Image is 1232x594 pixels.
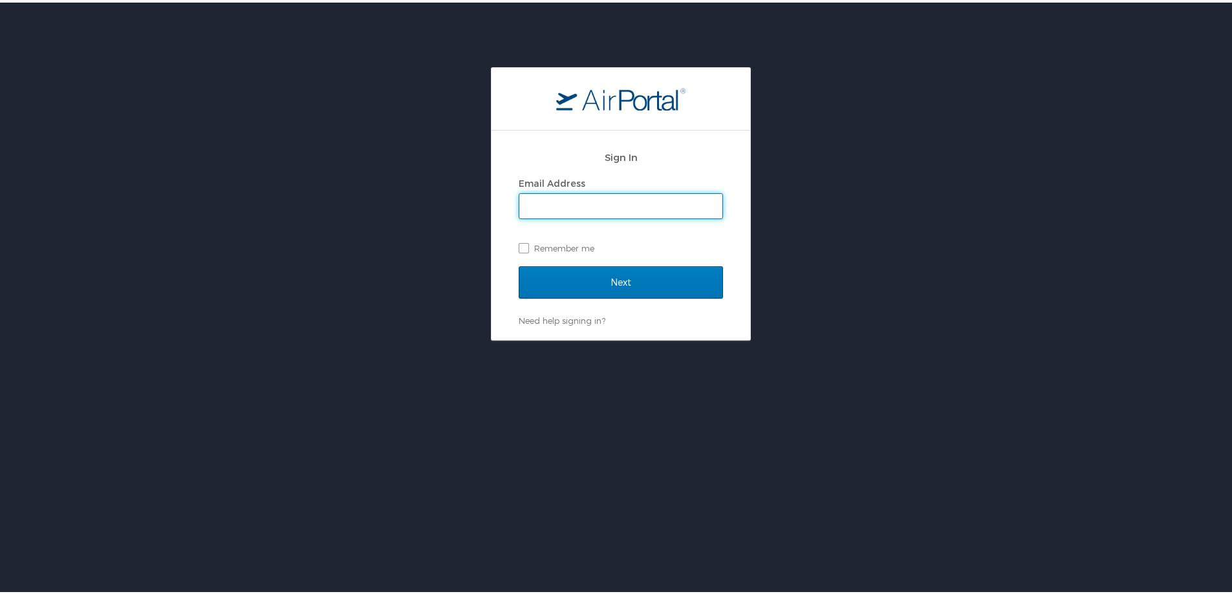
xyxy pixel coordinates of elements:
h2: Sign In [519,147,723,162]
input: Next [519,264,723,296]
img: logo [556,85,686,108]
label: Remember me [519,236,723,255]
label: Email Address [519,175,585,186]
a: Need help signing in? [519,313,605,323]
